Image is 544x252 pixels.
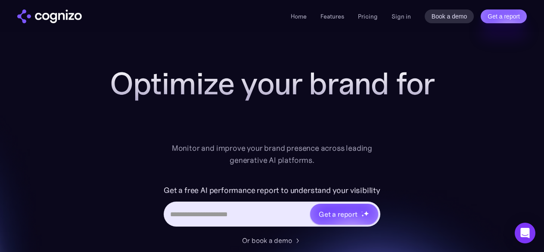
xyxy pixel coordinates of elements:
[364,211,369,216] img: star
[17,9,82,23] a: home
[164,184,380,197] label: Get a free AI performance report to understand your visibility
[358,12,378,20] a: Pricing
[361,211,363,212] img: star
[166,142,378,166] div: Monitor and improve your brand presence across leading generative AI platforms.
[361,214,364,217] img: star
[320,12,344,20] a: Features
[481,9,527,23] a: Get a report
[319,209,357,219] div: Get a report
[309,203,379,225] a: Get a reportstarstarstar
[425,9,474,23] a: Book a demo
[291,12,307,20] a: Home
[515,223,535,243] div: Open Intercom Messenger
[392,11,411,22] a: Sign in
[17,9,82,23] img: cognizo logo
[100,66,445,101] h1: Optimize your brand for
[242,235,302,246] a: Or book a demo
[242,235,292,246] div: Or book a demo
[164,184,380,231] form: Hero URL Input Form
